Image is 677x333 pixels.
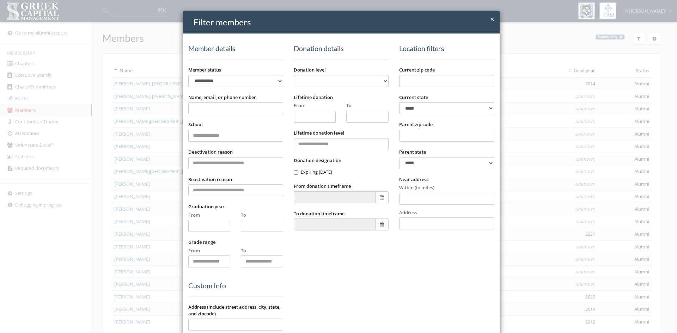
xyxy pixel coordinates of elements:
[294,170,298,175] input: Expiring [DATE]
[188,94,256,101] label: Name, email, or phone number
[188,149,233,155] label: Deactivation reason
[188,67,221,73] label: Member status
[241,212,246,218] label: To
[294,130,344,136] label: Lifetime donation level
[188,212,200,218] label: From
[294,157,341,164] label: Donation designation
[399,121,433,128] label: Parent zip code
[294,210,344,217] label: To donation timeframe
[399,67,435,73] label: Current zip code
[399,44,494,52] h5: Location filters
[294,169,332,176] label: Expiring [DATE]
[188,203,225,210] label: Graduation year
[188,239,215,246] label: Grade range
[194,16,494,28] h4: Filter members
[188,282,283,289] h5: Custom Info
[294,67,326,73] label: Donation level
[294,94,333,101] label: Lifetime donation
[490,14,494,24] span: ×
[188,121,203,128] label: School
[294,183,351,190] label: From donation timeframe
[399,205,417,216] label: Address
[294,102,305,109] label: From
[399,94,428,101] label: Current state
[399,149,426,155] label: Parent state
[399,176,428,183] label: Near address
[188,44,283,52] h5: Member details
[346,102,352,109] label: To
[399,184,434,191] label: Within (in miles)
[188,176,232,183] label: Reactivation reason
[294,44,389,52] h5: Donation details
[241,247,246,254] label: To
[188,304,283,317] label: Address (include street address, city, state, and zipcode)
[188,247,200,254] label: From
